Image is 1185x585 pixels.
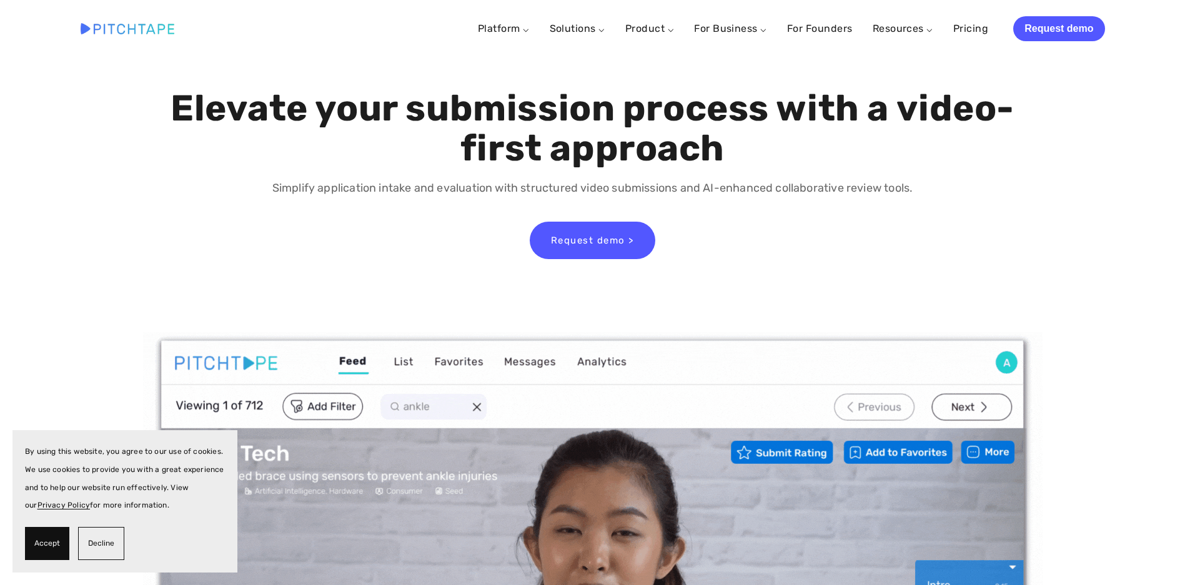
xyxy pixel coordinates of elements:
[167,179,1018,197] p: Simplify application intake and evaluation with structured video submissions and AI-enhanced coll...
[25,443,225,514] p: By using this website, you agree to our use of cookies. We use cookies to provide you with a grea...
[34,534,60,553] span: Accept
[478,22,530,34] a: Platform ⌵
[78,527,124,560] button: Decline
[787,17,853,40] a: For Founders
[873,22,933,34] a: Resources ⌵
[530,222,655,259] a: Request demo >
[625,22,674,34] a: Product ⌵
[550,22,605,34] a: Solutions ⌵
[12,430,237,573] section: Cookie banner
[25,527,69,560] button: Accept
[81,23,174,34] img: Pitchtape | Video Submission Management Software
[694,22,767,34] a: For Business ⌵
[88,534,114,553] span: Decline
[953,17,988,40] a: Pricing
[37,501,91,509] a: Privacy Policy
[167,89,1018,169] h1: Elevate your submission process with a video-first approach
[1013,16,1104,41] a: Request demo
